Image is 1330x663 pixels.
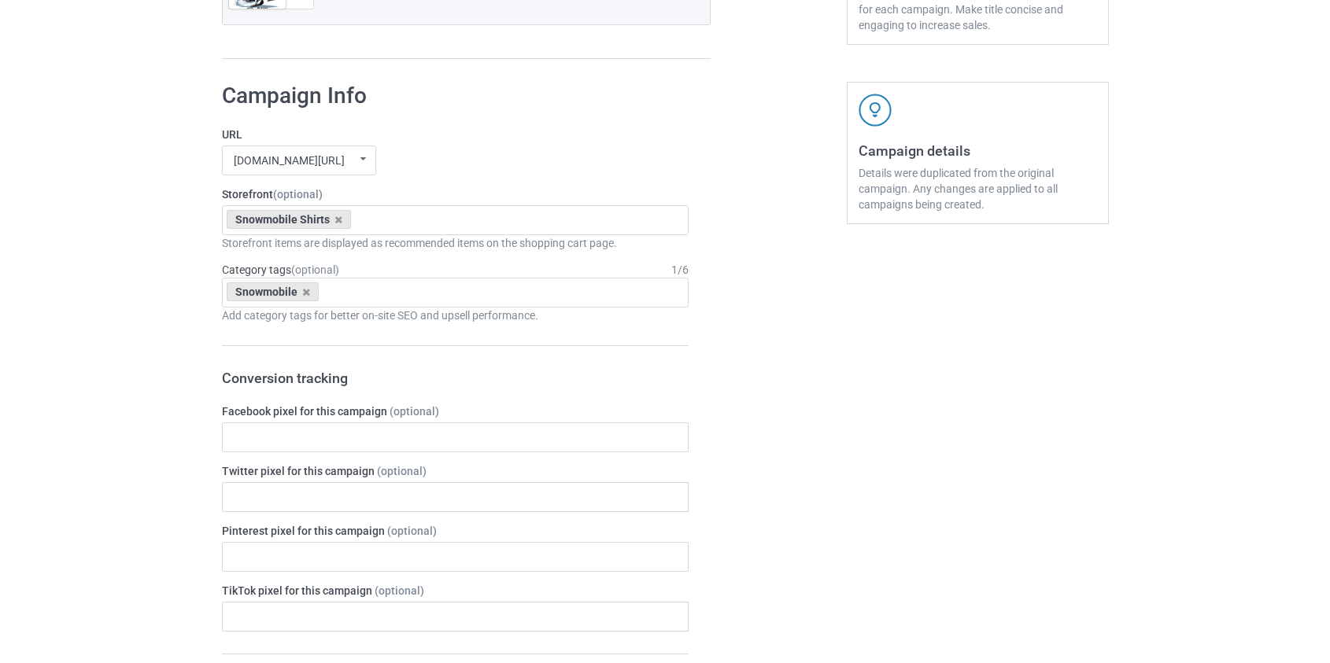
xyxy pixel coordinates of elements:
[222,262,339,278] label: Category tags
[377,465,427,477] span: (optional)
[234,155,345,166] div: [DOMAIN_NAME][URL]
[222,235,689,251] div: Storefront items are displayed as recommended items on the shopping cart page.
[222,403,689,419] label: Facebook pixel for this campaign
[222,523,689,539] label: Pinterest pixel for this campaign
[859,165,1097,212] div: Details were duplicated from the original campaign. Any changes are applied to all campaigns bein...
[375,584,424,597] span: (optional)
[222,127,689,142] label: URL
[222,583,689,599] label: TikTok pixel for this campaign
[222,463,689,479] label: Twitter pixel for this campaign
[273,188,323,201] span: (optional)
[222,82,689,110] h1: Campaign Info
[390,405,439,418] span: (optional)
[222,369,689,387] h3: Conversion tracking
[291,263,339,276] span: (optional)
[671,262,689,278] div: 1 / 6
[859,94,892,127] img: svg+xml;base64,PD94bWwgdmVyc2lvbj0iMS4wIiBlbmNvZGluZz0iVVRGLTgiPz4KPHN2ZyB3aWR0aD0iNDJweCIgaGVpZ2...
[222,308,689,323] div: Add category tags for better on-site SEO and upsell performance.
[227,282,320,301] div: Snowmobile
[387,525,437,537] span: (optional)
[222,186,689,202] label: Storefront
[859,142,1097,160] h3: Campaign details
[227,210,352,229] div: Snowmobile Shirts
